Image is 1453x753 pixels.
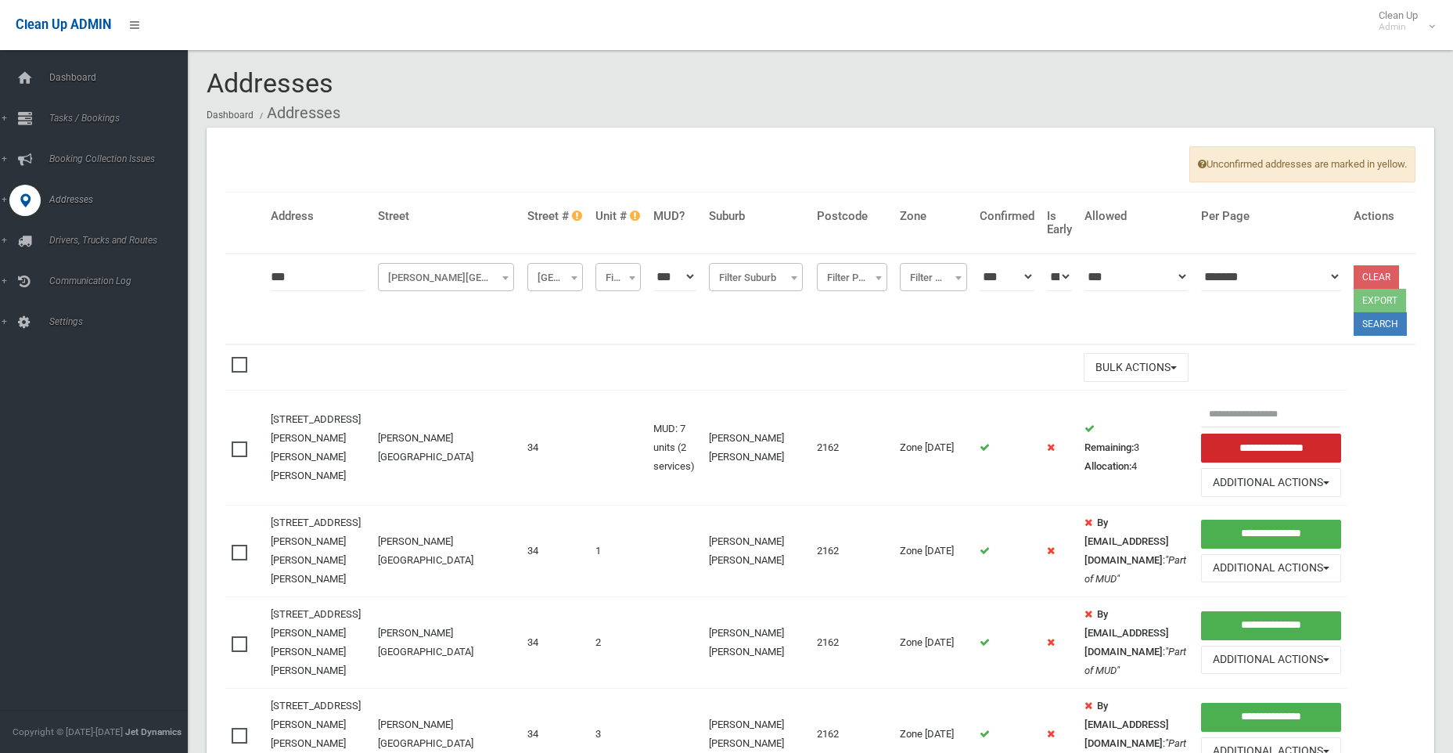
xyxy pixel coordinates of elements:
span: Copyright © [DATE]-[DATE] [13,726,123,737]
span: Filter Suburb [709,263,804,291]
h4: Is Early [1047,210,1072,236]
h4: Confirmed [980,210,1034,223]
span: Clean Up [1371,9,1433,33]
td: Zone [DATE] [894,391,973,506]
td: 2162 [811,391,894,506]
span: Filter Unit # [599,267,636,289]
small: Admin [1379,21,1418,33]
td: [PERSON_NAME] [PERSON_NAME] [703,597,811,689]
span: Clean Up ADMIN [16,17,111,32]
td: 2 [589,597,646,689]
td: 34 [521,597,589,689]
td: [PERSON_NAME][GEOGRAPHIC_DATA] [372,506,521,597]
td: 34 [521,391,589,506]
td: 1 [589,506,646,597]
td: Zone [DATE] [894,597,973,689]
span: Addresses [207,67,333,99]
span: Filter Postcode [817,263,887,291]
button: Additional Actions [1201,554,1341,583]
strong: Jet Dynamics [125,726,182,737]
td: [PERSON_NAME][GEOGRAPHIC_DATA] [372,391,521,506]
td: Zone [DATE] [894,506,973,597]
h4: Unit # [595,210,640,223]
td: 2162 [811,506,894,597]
span: Tasks / Bookings [45,113,200,124]
h4: Per Page [1201,210,1341,223]
td: : [1078,506,1195,597]
span: Dashboard [45,72,200,83]
h4: Street # [527,210,583,223]
span: Communication Log [45,276,200,286]
td: 2162 [811,597,894,689]
td: MUD: 7 units (2 services) [647,391,703,506]
span: Filter Suburb [713,267,800,289]
button: Additional Actions [1201,468,1341,497]
span: Filter Street # [527,263,583,291]
strong: By [EMAIL_ADDRESS][DOMAIN_NAME] [1084,700,1169,749]
button: Additional Actions [1201,646,1341,675]
button: Search [1354,312,1407,336]
span: Unconfirmed addresses are marked in yellow. [1189,146,1415,182]
button: Bulk Actions [1084,353,1189,382]
span: Filter Street # [531,267,579,289]
h4: Zone [900,210,967,223]
td: [PERSON_NAME] [PERSON_NAME] [703,391,811,506]
h4: Street [378,210,515,223]
span: Fuller Street (CHESTER HILL) [382,267,510,289]
strong: By [EMAIL_ADDRESS][DOMAIN_NAME] [1084,517,1169,566]
td: [PERSON_NAME] [PERSON_NAME] [703,506,811,597]
a: [STREET_ADDRESS][PERSON_NAME][PERSON_NAME][PERSON_NAME] [271,608,361,676]
span: Filter Zone [904,267,963,289]
strong: Allocation: [1084,460,1131,472]
strong: By [EMAIL_ADDRESS][DOMAIN_NAME] [1084,608,1169,658]
td: [PERSON_NAME][GEOGRAPHIC_DATA] [372,597,521,689]
a: [STREET_ADDRESS][PERSON_NAME][PERSON_NAME][PERSON_NAME] [271,517,361,585]
h4: Actions [1354,210,1409,223]
span: Filter Postcode [821,267,883,289]
h4: MUD? [653,210,696,223]
a: Clear [1354,265,1399,289]
span: Filter Zone [900,263,967,291]
span: Addresses [45,194,200,205]
td: : [1078,597,1195,689]
h4: Suburb [709,210,804,223]
button: Export [1354,289,1406,312]
strong: Remaining: [1084,441,1134,453]
h4: Allowed [1084,210,1189,223]
span: Fuller Street (CHESTER HILL) [378,263,514,291]
a: [STREET_ADDRESS][PERSON_NAME][PERSON_NAME][PERSON_NAME] [271,413,361,481]
span: Booking Collection Issues [45,153,200,164]
td: 3 4 [1078,391,1195,506]
span: Settings [45,316,200,327]
a: Dashboard [207,110,254,121]
h4: Address [271,210,365,223]
span: Filter Unit # [595,263,640,291]
h4: Postcode [817,210,887,223]
td: 34 [521,506,589,597]
span: Drivers, Trucks and Routes [45,235,200,246]
li: Addresses [256,99,340,128]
